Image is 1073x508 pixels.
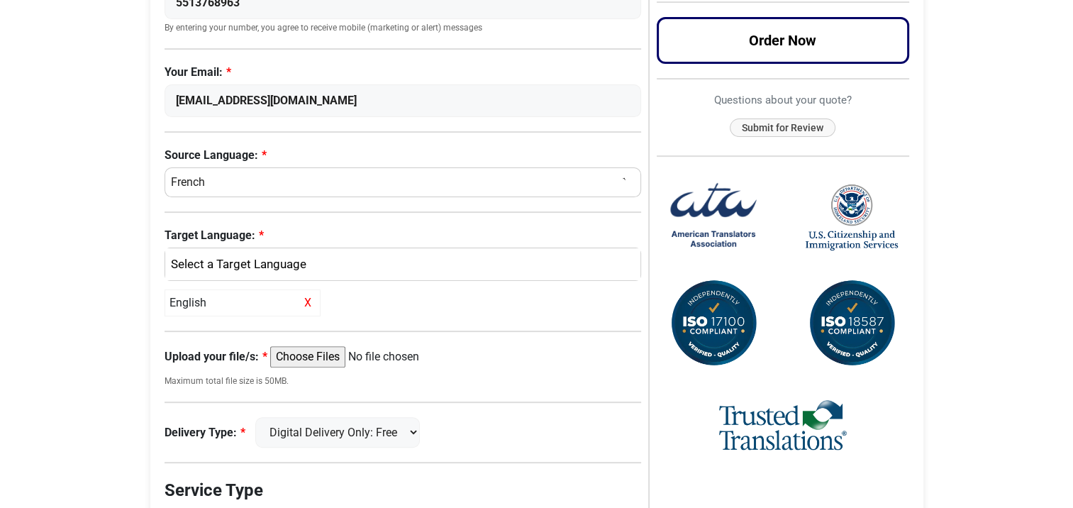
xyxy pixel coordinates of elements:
img: American Translators Association Logo [667,171,760,263]
small: By entering your number, you agree to receive mobile (marketing or alert) messages [165,23,642,34]
button: Submit for Review [730,118,835,138]
div: English [172,255,627,274]
legend: Service Type [165,477,642,503]
img: Trusted Translations Logo [719,398,847,454]
img: United States Citizenship and Immigration Services Logo [806,183,898,252]
button: Order Now [657,17,909,64]
img: ISO 18587 Compliant Certification [806,277,898,370]
label: Source Language: [165,147,642,164]
div: English [165,289,321,316]
span: X [301,294,316,311]
label: Your Email: [165,64,642,81]
label: Upload your file/s: [165,348,267,365]
label: Target Language: [165,227,642,244]
label: Delivery Type: [165,424,245,441]
img: ISO 17100 Compliant Certification [667,277,760,370]
h6: Questions about your quote? [657,94,909,106]
small: Maximum total file size is 50MB. [165,375,642,387]
button: English [165,248,642,282]
input: Enter Your Email [165,84,642,117]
